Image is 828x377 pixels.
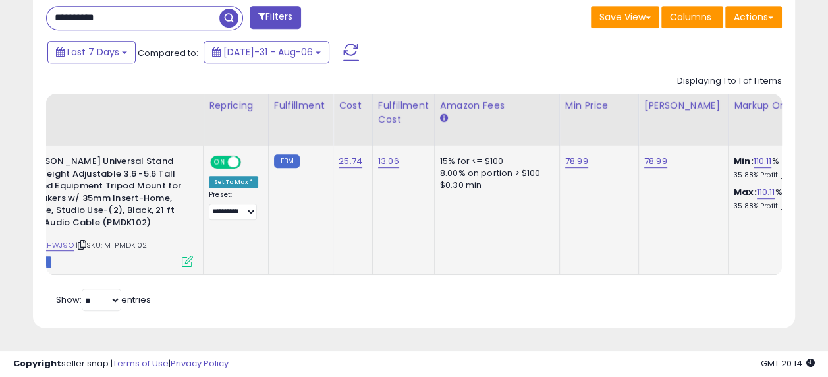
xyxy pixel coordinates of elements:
[761,357,815,370] span: 2025-08-14 20:14 GMT
[339,99,367,113] div: Cost
[250,6,301,29] button: Filters
[339,155,362,168] a: 25.74
[565,99,633,113] div: Min Price
[378,155,399,168] a: 13.06
[76,240,148,250] span: | SKU: M-PMDK102
[565,155,588,168] a: 78.99
[204,41,329,63] button: [DATE]-31 - Aug-06
[440,167,549,179] div: 8.00% on portion > $100
[661,6,723,28] button: Columns
[725,6,782,28] button: Actions
[211,157,228,168] span: ON
[754,155,772,168] a: 110.11
[644,155,667,168] a: 78.99
[734,155,754,167] b: Min:
[274,99,327,113] div: Fulfillment
[734,186,757,198] b: Max:
[440,99,554,113] div: Amazon Fees
[223,45,313,59] span: [DATE]-31 - Aug-06
[56,293,151,306] span: Show: entries
[113,357,169,370] a: Terms of Use
[209,99,263,113] div: Repricing
[24,156,184,232] b: [PERSON_NAME] Universal Stand Kit-Height Adjustable 3.6 -5.6 Tall Sound Equipment Tripod Mount fo...
[13,358,229,370] div: seller snap | |
[22,240,74,251] a: B000EHWJ9O
[67,45,119,59] span: Last 7 Days
[670,11,711,24] span: Columns
[209,190,258,220] div: Preset:
[138,47,198,59] span: Compared to:
[171,357,229,370] a: Privacy Policy
[209,176,258,188] div: Set To Max *
[757,186,775,199] a: 110.11
[644,99,723,113] div: [PERSON_NAME]
[13,357,61,370] strong: Copyright
[591,6,659,28] button: Save View
[378,99,429,127] div: Fulfillment Cost
[440,156,549,167] div: 15% for <= $100
[47,41,136,63] button: Last 7 Days
[239,157,260,168] span: OFF
[677,75,782,88] div: Displaying 1 to 1 of 1 items
[440,179,549,191] div: $0.30 min
[274,154,300,168] small: FBM
[440,113,448,125] small: Amazon Fees.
